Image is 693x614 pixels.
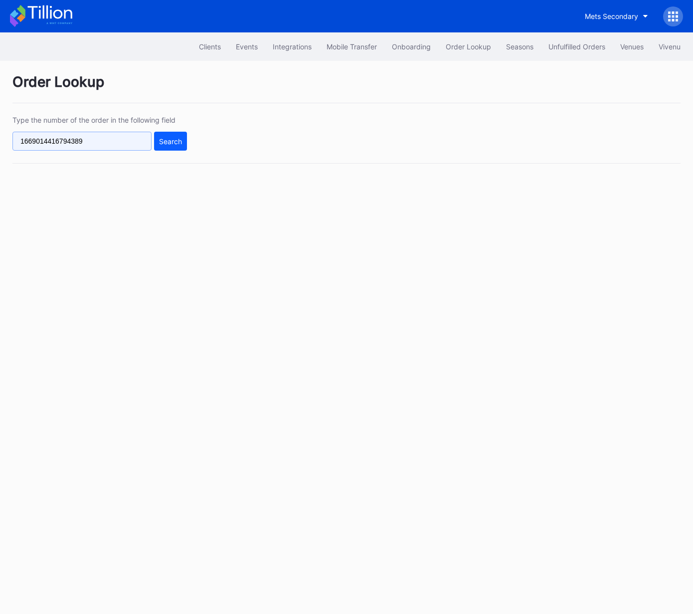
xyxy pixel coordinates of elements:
[613,37,651,56] button: Venues
[585,12,638,20] div: Mets Secondary
[273,42,312,51] div: Integrations
[191,37,228,56] button: Clients
[12,132,152,151] input: GT59662
[159,137,182,146] div: Search
[541,37,613,56] button: Unfulfilled Orders
[392,42,431,51] div: Onboarding
[506,42,533,51] div: Seasons
[548,42,605,51] div: Unfulfilled Orders
[620,42,644,51] div: Venues
[265,37,319,56] button: Integrations
[12,73,681,103] div: Order Lookup
[154,132,187,151] button: Search
[651,37,688,56] button: Vivenu
[236,42,258,51] div: Events
[577,7,656,25] button: Mets Secondary
[659,42,681,51] div: Vivenu
[446,42,491,51] div: Order Lookup
[438,37,499,56] button: Order Lookup
[499,37,541,56] button: Seasons
[12,116,187,124] div: Type the number of the order in the following field
[384,37,438,56] button: Onboarding
[319,37,384,56] button: Mobile Transfer
[199,42,221,51] div: Clients
[327,42,377,51] div: Mobile Transfer
[228,37,265,56] button: Events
